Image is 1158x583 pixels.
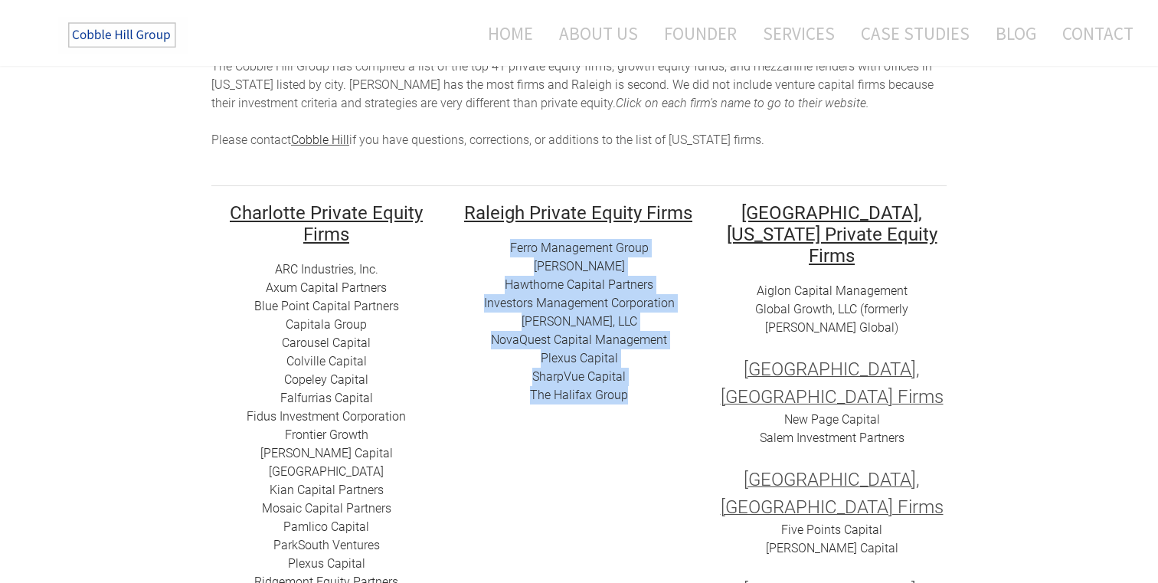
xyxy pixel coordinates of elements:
a: About Us [548,13,649,54]
a: Fidus Investment Corporation [247,409,406,424]
a: ​Colville Capital [286,354,367,368]
em: Click on each firm's name to go to their website. ​ [616,96,869,110]
a: Contact [1051,13,1133,54]
font: [GEOGRAPHIC_DATA], [GEOGRAPHIC_DATA] Firms [721,359,944,408]
a: Blog [984,13,1048,54]
a: [PERSON_NAME] Capital [766,541,898,555]
a: [PERSON_NAME] [534,259,625,273]
a: SharpVue Capital [532,369,626,384]
h2: ​ [464,201,694,223]
img: The Cobble Hill Group LLC [58,16,188,54]
font: [GEOGRAPHIC_DATA], [US_STATE] Private Equity Firms [727,202,937,267]
a: Aiglon Capital Management [757,283,908,298]
a: ​Plexus Capital [288,556,365,571]
a: Global Growth, LLC (formerly [PERSON_NAME] Global [755,302,908,335]
a: ​NovaQuest Capital Management [491,332,667,347]
a: Frontier Growth [285,427,368,442]
a: Case Studies [849,13,981,54]
div: he top 41 private equity firms, growth equity funds, and mezzanine lenders with offices in [US_ST... [211,57,947,149]
a: Services [751,13,846,54]
a: Axum Capital Partners [266,280,387,295]
font: Raleigh Private Equity Firms [464,202,692,224]
a: ​Blue Point Capital Partners [254,299,399,313]
h2: ​ [211,201,441,244]
a: Investors Management Corporation [484,296,675,310]
a: ​Falfurrias Capital [280,391,373,405]
a: [GEOGRAPHIC_DATA] [269,464,384,479]
font: Charlotte Private Equity Firms [230,202,423,245]
a: ​Plexus Capital [541,351,618,365]
a: ParkSouth Ventures [273,538,380,552]
a: Capitala Group​ [286,317,367,332]
a: Founder [653,13,748,54]
span: Please contact if you have questions, corrections, or additions to the list of [US_STATE] firms. [211,133,764,147]
a: ARC I​ndustries, Inc. [275,262,378,277]
a: Cobble Hill [291,133,349,147]
a: [PERSON_NAME] Capital [260,446,393,460]
a: Home [465,13,545,54]
a: Mosaic Capital Partners [262,501,391,516]
a: Five Points Capital​ [781,522,882,537]
a: Salem Investment Partners [760,431,904,445]
a: Copeley Capital [284,372,368,387]
a: [PERSON_NAME], LLC [522,314,637,329]
u: ​ [464,199,692,224]
a: ​Pamlico Capital [283,519,369,534]
a: ​Kian Capital Partners [270,483,384,497]
a: New Page Capital [784,412,880,427]
span: The Cobble Hill Group has compiled a list of t [211,59,455,74]
font: [GEOGRAPHIC_DATA], [GEOGRAPHIC_DATA] Firms [721,469,944,518]
a: Hawthorne Capital Partners [505,277,653,292]
a: ​​Carousel Capital​​ [282,336,371,350]
a: Ferro Management Group [510,241,649,255]
a: ​​The Halifax Group [530,388,628,402]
